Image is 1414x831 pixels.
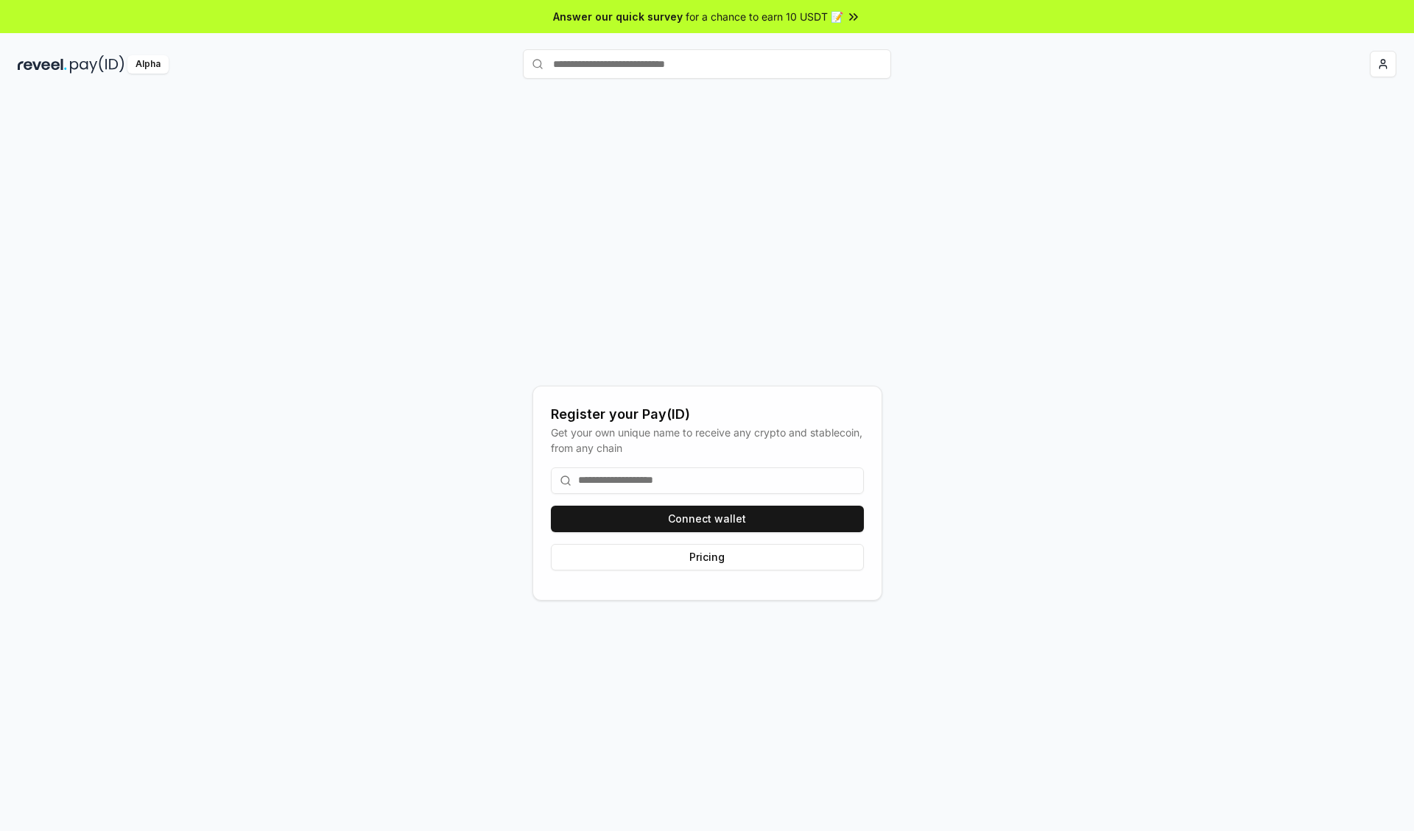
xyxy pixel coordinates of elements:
div: Alpha [127,55,169,74]
button: Pricing [551,544,864,570]
button: Connect wallet [551,506,864,532]
img: reveel_dark [18,55,67,74]
span: Answer our quick survey [553,9,683,24]
img: pay_id [70,55,124,74]
span: for a chance to earn 10 USDT 📝 [686,9,843,24]
div: Get your own unique name to receive any crypto and stablecoin, from any chain [551,425,864,456]
div: Register your Pay(ID) [551,404,864,425]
